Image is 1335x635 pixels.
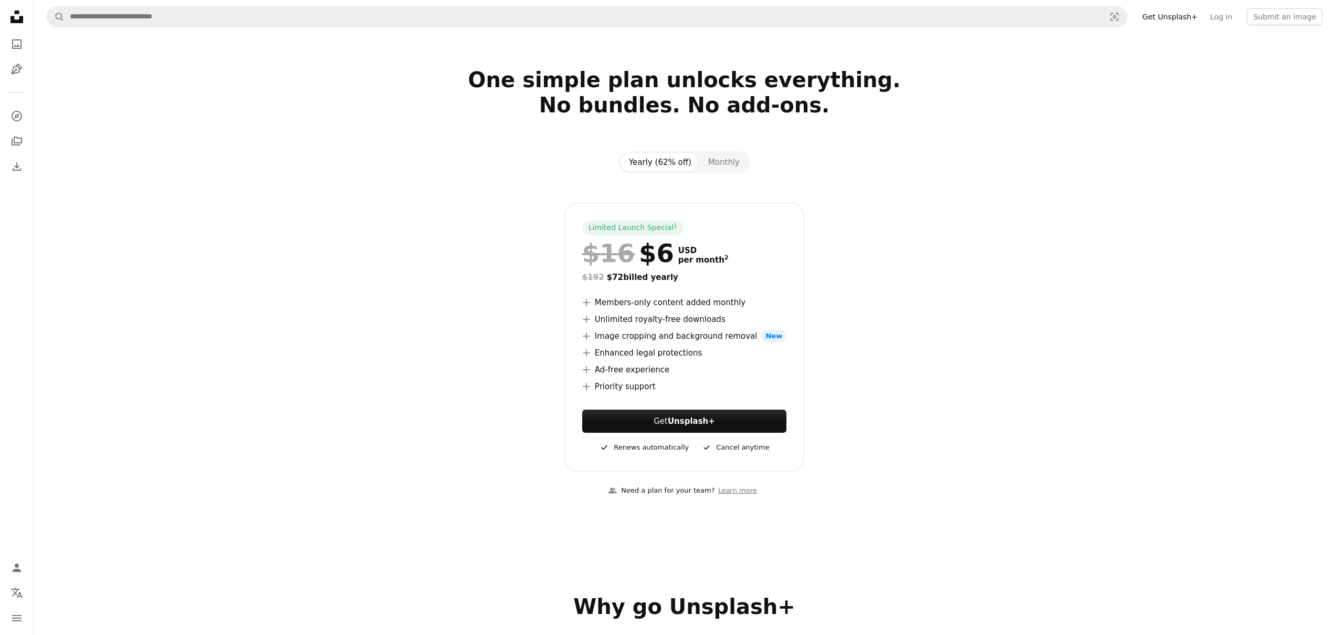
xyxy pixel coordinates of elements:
a: Illustrations [6,59,27,80]
a: Collections [6,131,27,152]
a: 2 [722,255,731,265]
button: Yearly (62% off) [621,153,700,171]
a: Get Unsplash+ [1136,8,1204,25]
div: Renews automatically [599,441,689,454]
div: Cancel anytime [701,441,769,454]
h2: Why go Unsplash+ [344,594,1025,619]
h2: One simple plan unlocks everything. No bundles. No add-ons. [344,67,1025,143]
a: Log in / Sign up [6,557,27,578]
li: Members-only content added monthly [582,296,786,309]
a: Download History [6,156,27,177]
a: Explore [6,106,27,127]
button: Submit an image [1247,8,1322,25]
button: Monthly [700,153,748,171]
sup: 1 [674,222,677,228]
span: $192 [582,273,604,282]
li: Priority support [582,380,786,393]
li: Ad-free experience [582,363,786,376]
div: $6 [582,240,674,267]
span: USD [678,246,729,255]
span: New [761,330,786,342]
span: per month [678,255,729,265]
button: Language [6,582,27,603]
div: Need a plan for your team? [608,485,714,496]
sup: 2 [724,254,729,261]
li: Image cropping and background removal [582,330,786,342]
div: $72 billed yearly [582,271,786,284]
li: Enhanced legal protections [582,347,786,359]
button: GetUnsplash+ [582,410,786,433]
span: $16 [582,240,635,267]
a: Home — Unsplash [6,6,27,29]
button: Menu [6,608,27,629]
strong: Unsplash+ [668,417,715,426]
a: Photos [6,34,27,55]
form: Find visuals sitewide [46,6,1128,27]
a: Learn more [715,482,760,499]
button: Visual search [1102,7,1127,27]
li: Unlimited royalty-free downloads [582,313,786,326]
a: Log in [1204,8,1238,25]
div: Limited Launch Special [582,221,684,235]
a: 1 [671,223,679,233]
button: Search Unsplash [47,7,65,27]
